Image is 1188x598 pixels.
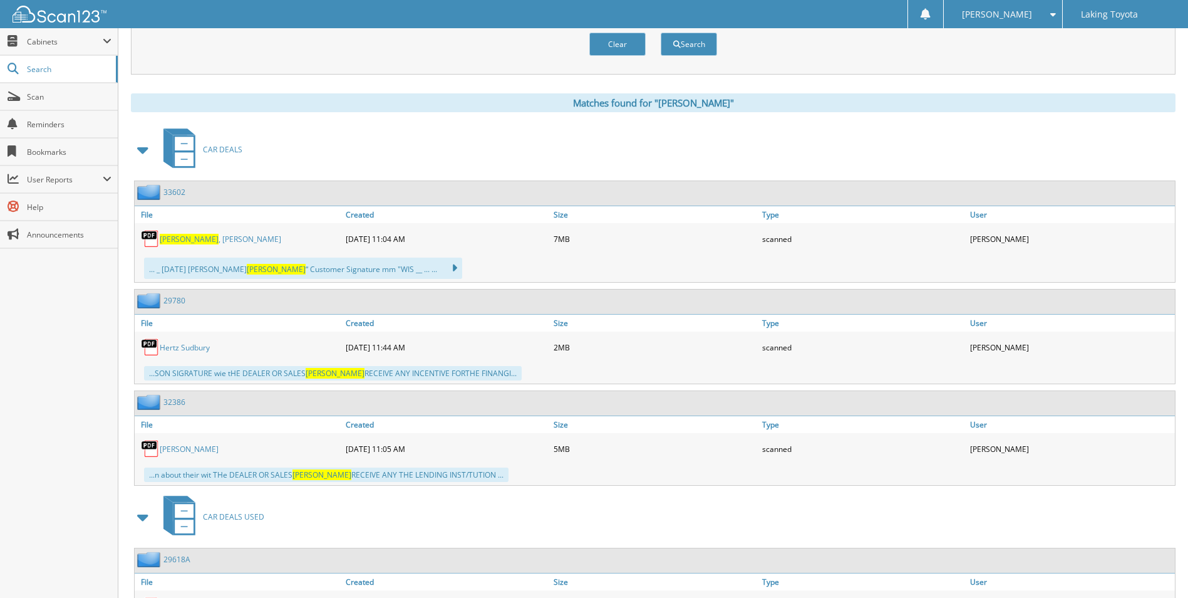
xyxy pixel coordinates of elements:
[203,511,264,522] span: CAR DEALS USED
[160,234,219,244] span: [PERSON_NAME]
[27,229,111,240] span: Announcements
[343,206,550,223] a: Created
[343,226,550,251] div: [DATE] 11:04 AM
[27,36,103,47] span: Cabinets
[550,226,758,251] div: 7MB
[156,125,242,174] a: CAR DEALS
[247,264,306,275] span: [PERSON_NAME]
[550,335,758,360] div: 2MB
[27,174,103,185] span: User Reports
[759,206,967,223] a: Type
[967,416,1175,433] a: User
[160,342,210,353] a: Hertz Sudbury
[141,439,160,458] img: PDF.png
[967,206,1175,223] a: User
[967,335,1175,360] div: [PERSON_NAME]
[141,229,160,248] img: PDF.png
[343,574,550,590] a: Created
[967,315,1175,332] a: User
[160,234,281,244] a: [PERSON_NAME], [PERSON_NAME]
[163,295,185,306] a: 29780
[135,416,343,433] a: File
[292,469,351,480] span: [PERSON_NAME]
[144,366,522,380] div: ...SON SIGRATURE wie tHE DEALER OR SALES RECEIVE ANY INCENTIVE FORTHE FINANGI...
[144,258,462,279] div: ... _ [DATE] [PERSON_NAME] “ Customer Signature mm "WIS __ ... ...
[967,574,1175,590] a: User
[550,416,758,433] a: Size
[1081,11,1138,18] span: Laking Toyota
[13,6,106,23] img: scan123-logo-white.svg
[137,184,163,200] img: folder2.png
[1125,538,1188,598] iframe: Chat Widget
[27,64,110,75] span: Search
[27,92,111,102] span: Scan
[306,368,364,379] span: [PERSON_NAME]
[156,492,264,542] a: CAR DEALS USED
[962,11,1032,18] span: [PERSON_NAME]
[343,436,550,461] div: [DATE] 11:05 AM
[141,338,160,357] img: PDF.png
[759,315,967,332] a: Type
[759,574,967,590] a: Type
[967,436,1175,461] div: [PERSON_NAME]
[27,202,111,212] span: Help
[759,335,967,360] div: scanned
[27,147,111,157] span: Bookmarks
[27,119,111,130] span: Reminders
[163,554,190,565] a: 29618A
[135,574,343,590] a: File
[550,436,758,461] div: 5MB
[550,315,758,332] a: Size
[550,574,758,590] a: Size
[135,206,343,223] a: File
[163,397,185,407] a: 32386
[163,187,185,197] a: 33602
[343,416,550,433] a: Created
[759,436,967,461] div: scanned
[661,33,717,56] button: Search
[137,394,163,410] img: folder2.png
[343,315,550,332] a: Created
[550,206,758,223] a: Size
[160,444,219,454] a: [PERSON_NAME]
[131,93,1175,112] div: Matches found for "[PERSON_NAME]"
[967,226,1175,251] div: [PERSON_NAME]
[343,335,550,360] div: [DATE] 11:44 AM
[137,293,163,308] img: folder2.png
[144,468,509,482] div: ...n about their wit THe DEALER OR SALES RECEIVE ANY THE LENDING INST/TUTION ...
[135,315,343,332] a: File
[203,144,242,155] span: CAR DEALS
[759,226,967,251] div: scanned
[759,416,967,433] a: Type
[137,552,163,567] img: folder2.png
[589,33,646,56] button: Clear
